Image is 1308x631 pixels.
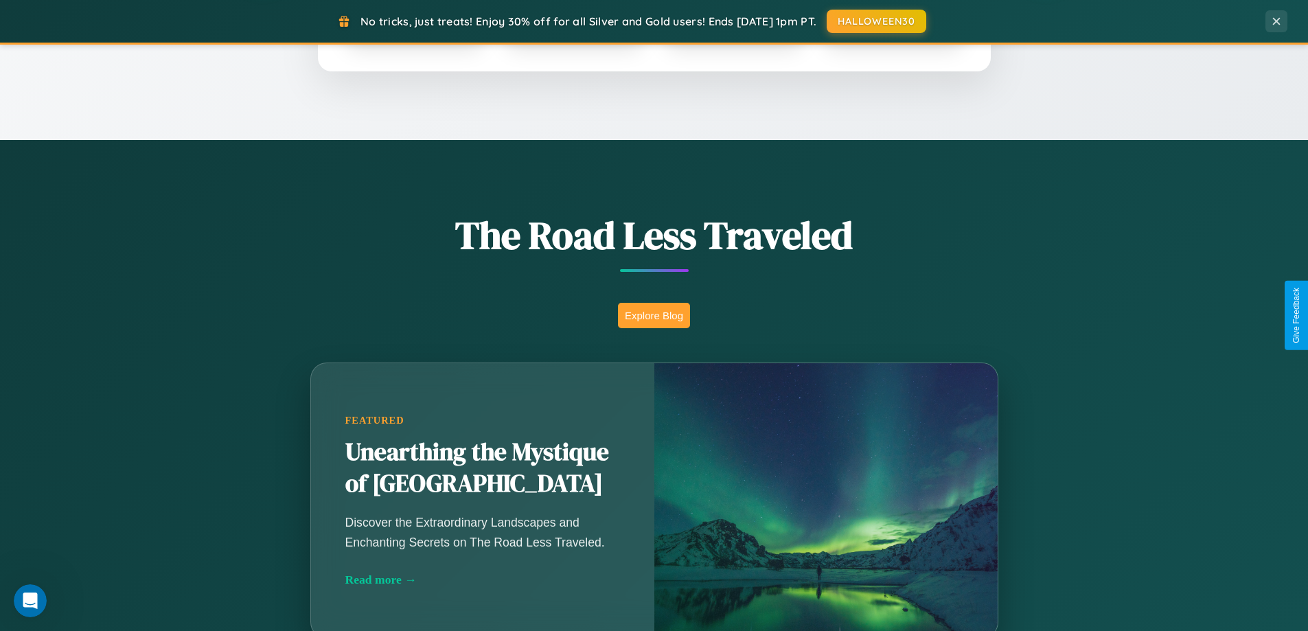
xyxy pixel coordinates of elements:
iframe: Intercom live chat [14,584,47,617]
button: HALLOWEEN30 [827,10,926,33]
p: Discover the Extraordinary Landscapes and Enchanting Secrets on The Road Less Traveled. [345,513,620,551]
span: No tricks, just treats! Enjoy 30% off for all Silver and Gold users! Ends [DATE] 1pm PT. [360,14,816,28]
h2: Unearthing the Mystique of [GEOGRAPHIC_DATA] [345,437,620,500]
h1: The Road Less Traveled [242,209,1066,262]
div: Read more → [345,573,620,587]
div: Give Feedback [1292,288,1301,343]
button: Explore Blog [618,303,690,328]
div: Featured [345,415,620,426]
